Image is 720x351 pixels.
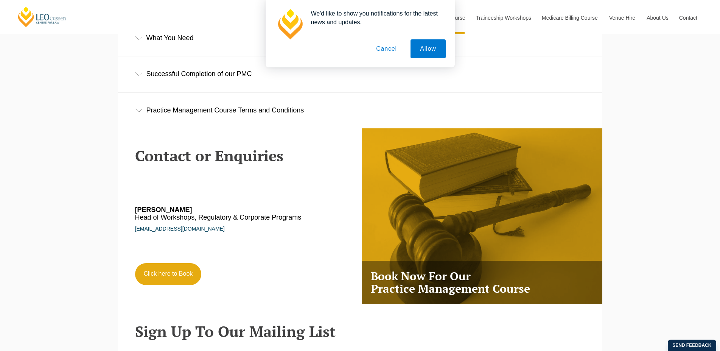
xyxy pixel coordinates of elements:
strong: [PERSON_NAME] [135,206,192,214]
a: [EMAIL_ADDRESS][DOMAIN_NAME] [135,226,225,232]
h2: Contact or Enquiries [135,147,355,164]
button: Allow [411,39,445,58]
h2: Sign Up To Our Mailing List [135,323,585,340]
a: Click here to Book [135,263,202,285]
a: Book Now For OurPractice Management Course [362,128,602,304]
button: Cancel [367,39,406,58]
div: Practice Management Course Terms and Conditions [118,93,602,128]
h6: Head of Workshops, Regulatory & Corporate Programs [135,206,333,222]
h3: Book Now For Our Practice Management Course [362,261,602,304]
div: Successful Completion of our PMC [118,56,602,92]
iframe: LiveChat chat widget [669,300,701,332]
img: notification icon [275,9,305,39]
div: We'd like to show you notifications for the latest news and updates. [305,9,446,27]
